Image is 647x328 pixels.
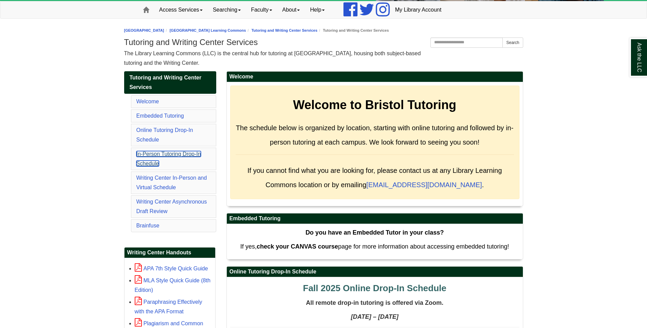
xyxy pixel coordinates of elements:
span: If yes, page for more information about accessing embedded tutoring! [240,243,509,250]
a: My Library Account [390,1,446,18]
strong: Do you have an Embedded Tutor in your class? [306,229,444,236]
span: All remote drop-in tutoring is offered via Zoom. [306,299,443,306]
a: Writing Center In-Person and Virtual Schedule [136,175,207,190]
li: Tutoring and Writing Center Services [318,27,389,34]
a: Brainfuse [136,223,160,228]
a: Access Services [154,1,208,18]
a: APA 7th Style Quick Guide [135,266,208,271]
a: Help [305,1,330,18]
h2: Online Tutoring Drop-In Schedule [227,267,523,277]
a: Tutoring and Writing Center Services [251,28,317,32]
a: Paraphrasing Effectively with the APA Format [135,299,202,314]
a: [GEOGRAPHIC_DATA] [124,28,164,32]
span: The Library Learning Commons (LLC) is the central hub for tutoring at [GEOGRAPHIC_DATA], housing ... [124,50,421,66]
h2: Embedded Tutoring [227,213,523,224]
a: Online Tutoring Drop-In Schedule [136,127,193,143]
strong: [DATE] – [DATE] [351,313,398,320]
nav: breadcrumb [124,27,523,34]
span: If you cannot find what you are looking for, please contact us at any Library Learning Commons lo... [247,167,502,189]
h1: Tutoring and Writing Center Services [124,38,523,47]
a: [EMAIL_ADDRESS][DOMAIN_NAME] [366,181,482,189]
h2: Welcome [227,72,523,82]
a: Faculty [246,1,277,18]
a: Embedded Tutoring [136,113,184,119]
a: Writing Center Asynchronous Draft Review [136,199,207,214]
a: Searching [208,1,246,18]
a: MLA Style Quick Guide (8th Edition) [135,278,211,293]
span: Fall 2025 Online Drop-In Schedule [303,283,446,293]
strong: check your CANVAS course [256,243,338,250]
a: [GEOGRAPHIC_DATA] Learning Commons [170,28,246,32]
a: About [277,1,305,18]
a: Welcome [136,99,159,104]
a: In-Person Tutoring Drop-In Schedule [136,151,201,166]
a: Tutoring and Writing Center Services [124,71,216,94]
span: Tutoring and Writing Center Services [130,75,202,90]
strong: Welcome to Bristol Tutoring [293,98,456,112]
h2: Writing Center Handouts [124,248,215,258]
span: The schedule below is organized by location, starting with online tutoring and followed by in-per... [236,124,514,146]
button: Search [502,38,523,48]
